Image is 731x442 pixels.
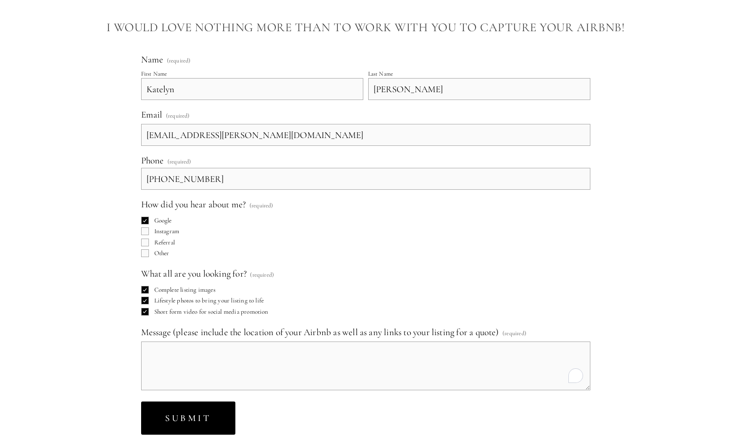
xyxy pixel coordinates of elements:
span: Other [154,249,169,257]
span: (required) [502,327,526,340]
input: Other [141,249,149,257]
span: (required) [167,159,191,164]
span: Name [141,54,164,65]
input: Complete listing images [141,286,149,294]
span: (required) [250,268,274,281]
textarea: To enrich screen reader interactions, please activate Accessibility in Grammarly extension settings [141,342,590,390]
span: Email [141,109,163,120]
input: Referral [141,239,149,246]
span: Complete listing images [154,286,215,294]
span: Message (please include the location of your Airbnb as well as any links to your listing for a qu... [141,326,499,338]
h3: I would love nothing more than to work with you to capture your Airbnb! [24,18,707,37]
div: First Name [141,70,167,77]
button: SubmitSubmit [141,402,235,435]
span: Referral [154,239,175,246]
span: Instagram [154,227,180,235]
span: Phone [141,155,164,166]
span: Google [154,217,172,224]
span: Submit [165,412,211,423]
input: Instagram [141,227,149,235]
span: (required) [167,58,191,63]
input: Google [141,217,149,224]
input: Short form video for social media promotion [141,308,149,316]
span: Lifestyle photos to bring your listing to life [154,297,264,304]
span: How did you hear about me? [141,199,246,210]
span: Short form video for social media promotion [154,308,269,316]
span: (required) [166,109,190,122]
span: (required) [250,199,273,212]
input: Lifestyle photos to bring your listing to life [141,297,149,304]
span: What all are you looking for? [141,268,247,279]
div: Last Name [368,70,394,77]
